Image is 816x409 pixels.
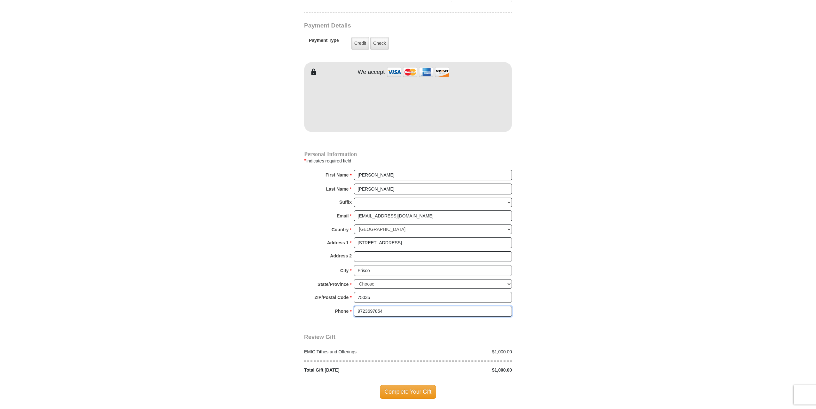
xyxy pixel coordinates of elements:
[326,170,349,179] strong: First Name
[408,349,515,355] div: $1,000.00
[304,334,335,340] span: Review Gift
[309,38,339,46] h5: Payment Type
[327,238,349,247] strong: Address 1
[326,185,349,193] strong: Last Name
[304,157,512,165] div: Indicates required field
[380,385,436,398] span: Complete Your Gift
[304,152,512,157] h4: Personal Information
[339,198,352,207] strong: Suffix
[370,37,389,50] label: Check
[335,307,349,316] strong: Phone
[337,211,349,220] strong: Email
[332,225,349,234] strong: Country
[408,367,515,374] div: $1,000.00
[301,367,408,374] div: Total Gift [DATE]
[358,69,385,76] h4: We accept
[315,293,349,302] strong: ZIP/Postal Code
[330,251,352,260] strong: Address 2
[386,65,450,79] img: credit cards accepted
[318,280,349,289] strong: State/Province
[351,37,369,50] label: Credit
[340,266,349,275] strong: City
[304,22,467,29] h3: Payment Details
[301,349,408,355] div: EMIC Tithes and Offerings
